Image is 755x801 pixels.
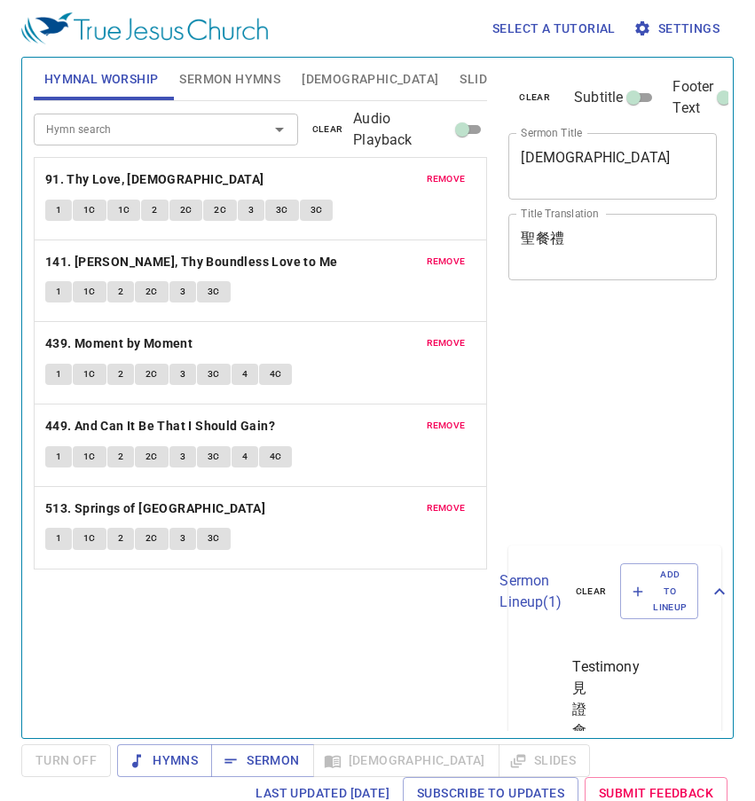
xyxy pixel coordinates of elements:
[83,284,96,300] span: 1C
[460,68,501,90] span: Slides
[508,87,561,108] button: clear
[45,528,72,549] button: 1
[179,68,280,90] span: Sermon Hymns
[259,446,293,467] button: 4C
[145,366,158,382] span: 2C
[197,364,231,385] button: 3C
[416,333,476,354] button: remove
[197,281,231,302] button: 3C
[118,449,123,465] span: 2
[145,530,158,546] span: 2C
[169,528,196,549] button: 3
[248,202,254,218] span: 3
[427,500,466,516] span: remove
[501,299,677,539] iframe: from-child
[135,281,169,302] button: 2C
[45,333,196,355] button: 439. Moment by Moment
[208,530,220,546] span: 3C
[152,202,157,218] span: 2
[180,366,185,382] span: 3
[169,200,203,221] button: 2C
[141,200,168,221] button: 2
[135,528,169,549] button: 2C
[214,202,226,218] span: 2C
[311,202,323,218] span: 3C
[83,202,96,218] span: 1C
[73,281,106,302] button: 1C
[208,284,220,300] span: 3C
[107,281,134,302] button: 2
[427,335,466,351] span: remove
[180,284,185,300] span: 3
[620,563,698,619] button: Add to Lineup
[56,202,61,218] span: 1
[276,202,288,218] span: 3C
[45,251,338,273] b: 141. [PERSON_NAME], Thy Boundless Love to Me
[312,122,343,137] span: clear
[521,230,704,263] textarea: 聖餐禮
[73,364,106,385] button: 1C
[169,364,196,385] button: 3
[416,251,476,272] button: remove
[672,76,713,119] span: Footer Text
[242,449,248,465] span: 4
[107,528,134,549] button: 2
[508,546,721,637] div: Sermon Lineup(1)clearAdd to Lineup
[197,446,231,467] button: 3C
[427,254,466,270] span: remove
[259,364,293,385] button: 4C
[208,449,220,465] span: 3C
[519,90,550,106] span: clear
[45,364,72,385] button: 1
[83,449,96,465] span: 1C
[353,108,452,151] span: Audio Playback
[416,169,476,190] button: remove
[565,581,617,602] button: clear
[242,366,248,382] span: 4
[45,281,72,302] button: 1
[485,12,623,45] button: Select a tutorial
[416,415,476,436] button: remove
[118,530,123,546] span: 2
[169,446,196,467] button: 3
[208,366,220,382] span: 3C
[45,498,269,520] button: 513. Springs of [GEOGRAPHIC_DATA]
[45,415,275,437] b: 449. And Can It Be That I Should Gain?
[416,498,476,519] button: remove
[45,169,264,191] b: 91. Thy Love, [DEMOGRAPHIC_DATA]
[499,570,561,613] p: Sermon Lineup ( 1 )
[44,68,159,90] span: Hymnal Worship
[180,449,185,465] span: 3
[118,366,123,382] span: 2
[238,200,264,221] button: 3
[45,251,341,273] button: 141. [PERSON_NAME], Thy Boundless Love to Me
[45,169,267,191] button: 91. Thy Love, [DEMOGRAPHIC_DATA]
[203,200,237,221] button: 2C
[135,364,169,385] button: 2C
[73,200,106,221] button: 1C
[637,18,720,40] span: Settings
[117,744,212,777] button: Hymns
[118,284,123,300] span: 2
[630,12,727,45] button: Settings
[56,530,61,546] span: 1
[427,171,466,187] span: remove
[56,366,61,382] span: 1
[45,498,265,520] b: 513. Springs of [GEOGRAPHIC_DATA]
[232,364,258,385] button: 4
[180,202,193,218] span: 2C
[107,446,134,467] button: 2
[492,18,616,40] span: Select a tutorial
[267,117,292,142] button: Open
[83,530,96,546] span: 1C
[521,149,704,183] textarea: [DEMOGRAPHIC_DATA]
[225,750,299,772] span: Sermon
[270,449,282,465] span: 4C
[45,446,72,467] button: 1
[45,415,279,437] button: 449. And Can It Be That I Should Gain?
[145,284,158,300] span: 2C
[118,202,130,218] span: 1C
[73,528,106,549] button: 1C
[45,333,193,355] b: 439. Moment by Moment
[197,528,231,549] button: 3C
